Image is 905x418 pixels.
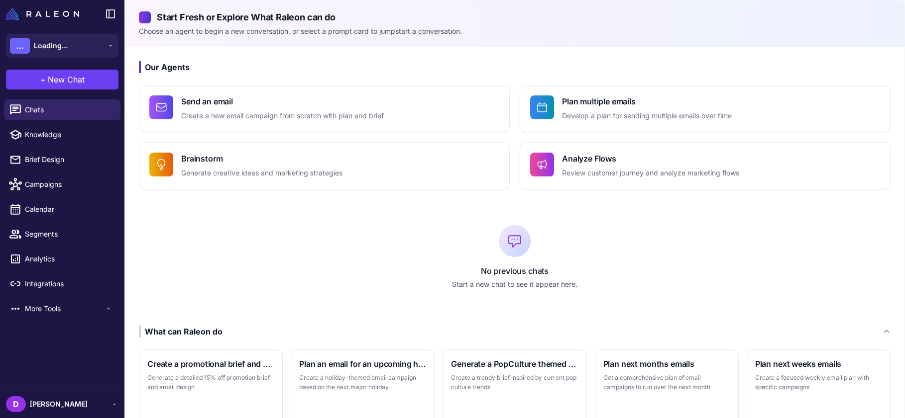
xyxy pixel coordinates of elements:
a: Campaigns [4,174,120,195]
h3: Plan next months emails [603,358,730,370]
a: Raleon Logo [6,8,83,20]
button: Plan multiple emailsDevelop a plan for sending multiple emails over time [520,85,891,132]
span: Segments [25,229,113,240]
span: Calendar [25,204,113,215]
span: + [40,74,46,85]
button: BrainstormGenerate creative ideas and marketing strategies [139,142,510,189]
a: Integrations [4,273,120,294]
button: +New Chat [6,70,118,89]
p: Develop a plan for sending multiple emails over time [562,110,732,122]
h2: Start Fresh or Explore What Raleon can do [139,10,891,24]
h3: Generate a PopCulture themed brief [451,358,578,370]
a: Brief Design [4,149,120,170]
img: Raleon Logo [6,8,79,20]
button: Analyze FlowsReview customer journey and analyze marketing flows [520,142,891,189]
a: Chats [4,99,120,120]
h3: Our Agents [139,61,891,73]
span: Loading... [34,40,68,51]
button: Send an emailCreate a new email campaign from scratch with plan and brief [139,85,510,132]
h3: Plan an email for an upcoming holiday [299,358,426,370]
p: Create a trendy brief inspired by current pop culture trends [451,373,578,392]
p: No previous chats [139,265,891,277]
span: Knowledge [25,129,113,140]
p: Choose an agent to begin a new conversation, or select a prompt card to jumpstart a conversation. [139,26,891,37]
p: Generate a detailed 15% off promotion brief and email design [147,373,274,392]
div: What can Raleon do [139,326,223,337]
p: Create a holiday-themed email campaign based on the next major holiday [299,373,426,392]
span: New Chat [48,74,85,85]
a: Calendar [4,199,120,220]
h4: Send an email [181,95,384,107]
span: Analytics [25,253,113,264]
button: ...Loading... [6,34,118,58]
span: Campaigns [25,179,113,190]
p: Generate creative ideas and marketing strategies [181,167,342,179]
div: D [6,396,26,412]
h3: Plan next weeks emails [755,358,882,370]
p: Get a comprehensive plan of email campaigns to run over the next month [603,373,730,392]
p: Review customer journey and analyze marketing flows [562,167,739,179]
span: More Tools [25,303,105,314]
p: Create a focused weekly email plan with specific campaigns [755,373,882,392]
div: ... [10,38,30,54]
p: Start a new chat to see it appear here. [139,279,891,290]
a: Analytics [4,249,120,269]
span: Integrations [25,278,113,289]
a: Segments [4,224,120,245]
span: [PERSON_NAME] [30,399,88,410]
span: Chats [25,104,113,115]
h4: Plan multiple emails [562,95,732,107]
h4: Analyze Flows [562,153,739,165]
p: Create a new email campaign from scratch with plan and brief [181,110,384,122]
a: Knowledge [4,124,120,145]
h4: Brainstorm [181,153,342,165]
span: Brief Design [25,154,113,165]
h3: Create a promotional brief and email [147,358,274,370]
